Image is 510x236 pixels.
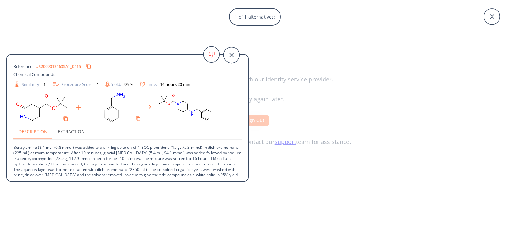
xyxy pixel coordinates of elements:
button: Copy to clipboard [61,114,71,124]
div: procedure tabs [13,124,242,139]
svg: CC(C)(C)OC(=O)C1CCNC(=O)C1 [13,91,71,124]
a: US20090124635A1_0415 [35,64,81,68]
div: 1 [43,82,46,86]
svg: CC(C)(C)OC(=O)N1CCC(NCc2ccccc2)CC1 [157,91,214,124]
span: Reference: [13,63,35,69]
div: Time: [140,82,190,87]
button: Copy to clipboard [84,61,94,72]
svg: NCc1ccccc1 [86,91,143,124]
div: Yield: [105,81,133,87]
button: Description [13,124,53,139]
div: 1 [97,82,99,86]
span: Chemical Compounds [13,72,55,77]
div: 95 % [124,82,133,86]
button: Copy to clipboard [133,114,143,124]
div: Similarity: [13,81,46,88]
p: 1 of 1 alternatives: [231,10,278,23]
button: Extraction [53,124,90,139]
div: 16 hours 20 min [160,82,190,86]
div: Procedure Score: [52,80,99,88]
p: Benzylamine (8.4 mL, 76.8 mmol) was added to a stirring solution of 4-BOC piperidone (15 g, 75.3 ... [13,140,242,183]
